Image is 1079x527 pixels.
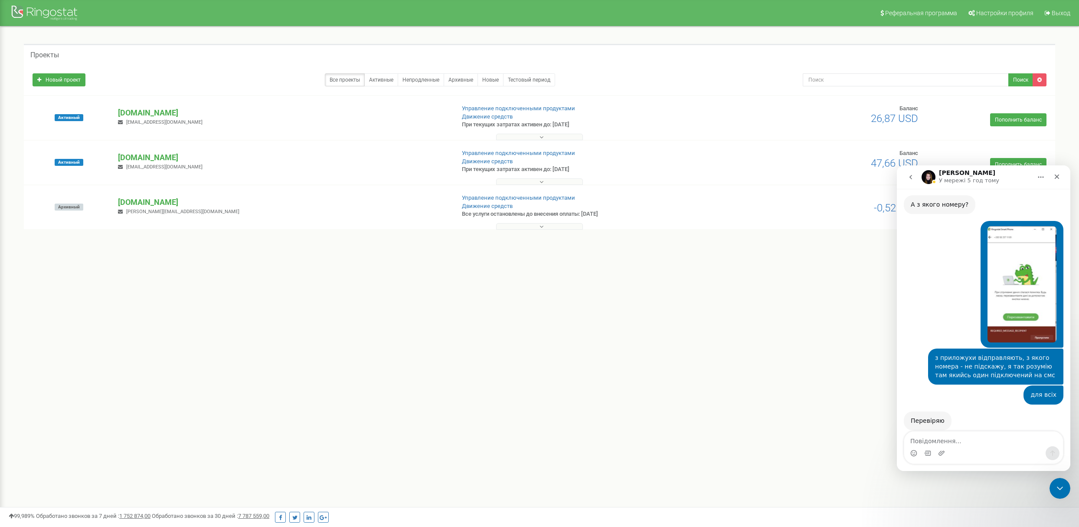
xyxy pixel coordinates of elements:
[477,73,504,86] a: Новые
[803,73,1009,86] input: Поиск
[126,164,203,170] span: [EMAIL_ADDRESS][DOMAIN_NAME]
[118,152,447,163] p: [DOMAIN_NAME]
[325,73,365,86] a: Все проекты
[462,105,575,112] a: Управление подключенными продуктами
[1052,10,1070,16] span: Выход
[30,51,59,59] h5: Проекты
[119,513,150,519] u: 1 752 874,00
[899,150,918,156] span: Баланс
[118,197,447,208] p: [DOMAIN_NAME]
[126,209,239,214] span: [PERSON_NAME][EMAIL_ADDRESS][DOMAIN_NAME]
[118,107,447,119] p: [DOMAIN_NAME]
[871,112,918,125] span: 26,87 USD
[444,73,478,86] a: Архивные
[462,203,513,209] a: Движение средств
[462,165,706,174] p: При текущих затратах активен до: [DATE]
[33,73,85,86] a: Новый проект
[976,10,1033,16] span: Настройки профиля
[503,73,555,86] a: Тестовый период
[990,113,1046,126] a: Пополнить баланс
[462,158,513,165] a: Движение средств
[9,513,35,519] span: 99,989%
[462,121,706,129] p: При текущих затратах активен до: [DATE]
[990,158,1046,171] a: Пополнить баланс
[55,159,83,166] span: Активный
[871,157,918,169] span: 47,66 USD
[462,210,706,218] p: Все услуги остановлены до внесения оплаты: [DATE]
[152,513,269,519] span: Обработано звонков за 30 дней :
[364,73,398,86] a: Активные
[55,204,83,211] span: Архивный
[1008,73,1033,86] button: Поиск
[398,73,444,86] a: Непродленные
[36,513,150,519] span: Обработано звонков за 7 дней :
[55,114,83,121] span: Активный
[885,10,957,16] span: Реферальная программа
[897,165,1070,471] iframe: Intercom live chat
[899,105,918,112] span: Баланс
[1050,478,1070,499] iframe: Intercom live chat
[874,202,918,214] span: -0,52 EUR
[238,513,269,519] u: 7 787 559,00
[126,119,203,125] span: [EMAIL_ADDRESS][DOMAIN_NAME]
[462,150,575,156] a: Управление подключенными продуктами
[462,113,513,120] a: Движение средств
[462,194,575,201] a: Управление подключенными продуктами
